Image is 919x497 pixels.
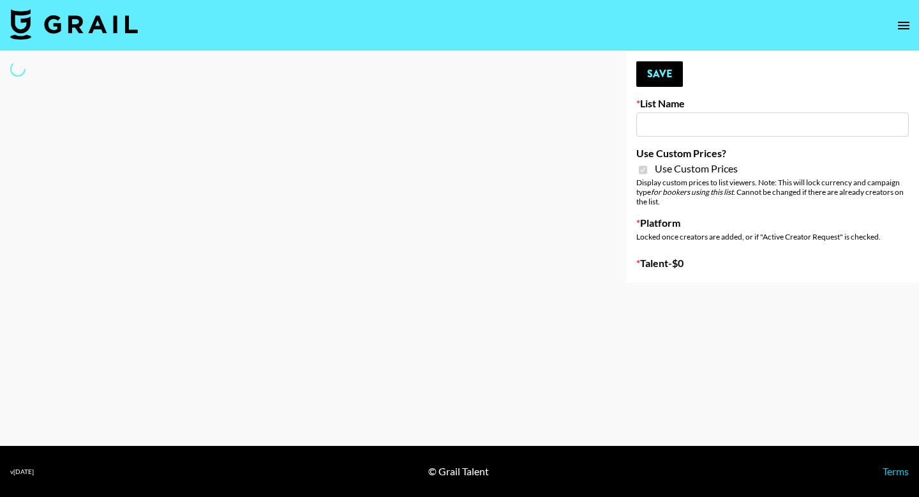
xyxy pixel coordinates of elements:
label: List Name [636,97,909,110]
a: Terms [883,465,909,477]
div: Locked once creators are added, or if "Active Creator Request" is checked. [636,232,909,241]
img: Grail Talent [10,9,138,40]
div: Display custom prices to list viewers. Note: This will lock currency and campaign type . Cannot b... [636,178,909,206]
button: Save [636,61,683,87]
button: open drawer [891,13,916,38]
label: Use Custom Prices? [636,147,909,160]
label: Talent - $ 0 [636,257,909,270]
em: for bookers using this list [651,187,733,197]
div: © Grail Talent [428,465,489,478]
label: Platform [636,217,909,229]
span: Use Custom Prices [655,162,738,175]
div: v [DATE] [10,468,34,476]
